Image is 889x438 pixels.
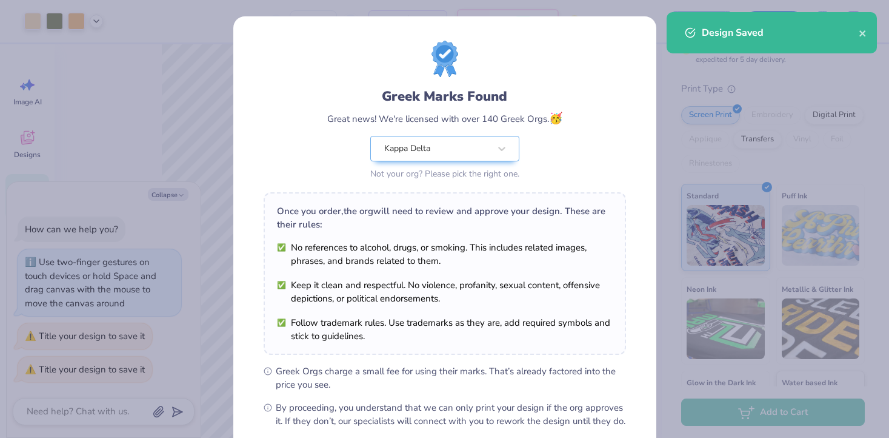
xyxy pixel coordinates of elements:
li: Follow trademark rules. Use trademarks as they are, add required symbols and stick to guidelines. [277,316,613,343]
div: Greek Marks Found [382,87,507,106]
span: Greek Orgs charge a small fee for using their marks. That’s already factored into the price you see. [276,365,626,391]
span: 🥳 [549,111,562,126]
div: Once you order, the org will need to review and approve your design. These are their rules: [277,204,613,231]
img: License badge [431,41,458,77]
div: Not your org? Please pick the right one. [370,167,519,180]
div: Design Saved [702,25,859,40]
li: Keep it clean and respectful. No violence, profanity, sexual content, offensive depictions, or po... [277,278,613,305]
li: No references to alcohol, drugs, or smoking. This includes related images, phrases, and brands re... [277,241,613,268]
div: Great news! We're licensed with over 140 Greek Orgs. [327,110,562,127]
button: close [859,25,867,40]
span: By proceeding, you understand that we can only print your design if the org approves it. If they ... [276,401,626,428]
